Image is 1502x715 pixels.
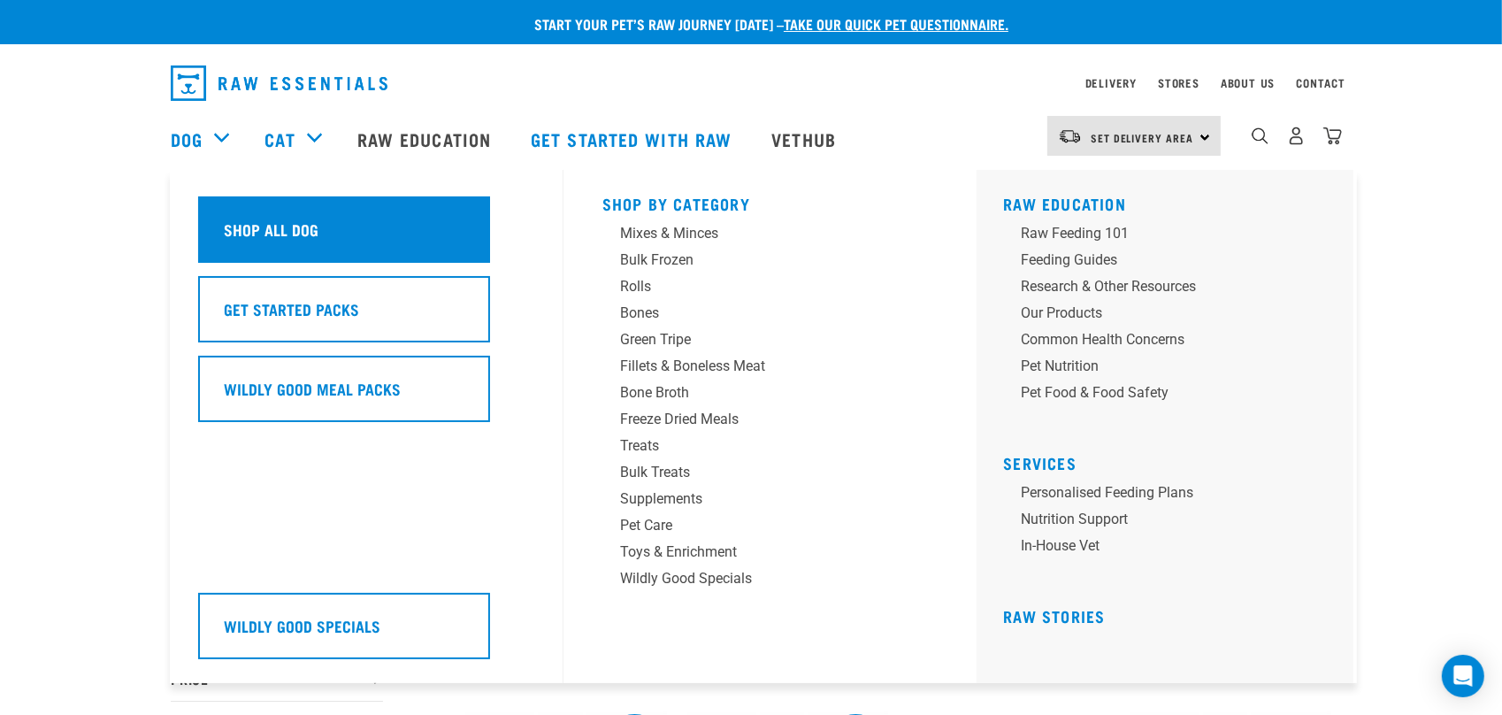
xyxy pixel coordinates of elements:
[198,196,534,276] a: Shop All Dog
[513,104,754,174] a: Get started with Raw
[1442,655,1484,697] div: Open Intercom Messenger
[620,462,896,483] div: Bulk Treats
[602,303,939,329] a: Bones
[1003,223,1339,250] a: Raw Feeding 101
[1003,356,1339,382] a: Pet Nutrition
[1003,199,1126,208] a: Raw Education
[602,435,939,462] a: Treats
[224,218,318,241] h5: Shop All Dog
[602,409,939,435] a: Freeze Dried Meals
[620,276,896,297] div: Rolls
[1058,128,1082,144] img: van-moving.png
[1021,356,1297,377] div: Pet Nutrition
[1287,127,1306,145] img: user.png
[620,488,896,510] div: Supplements
[620,382,896,404] div: Bone Broth
[1003,454,1339,468] h5: Services
[1003,276,1339,303] a: Research & Other Resources
[1003,250,1339,276] a: Feeding Guides
[1021,382,1297,404] div: Pet Food & Food Safety
[1091,135,1193,141] span: Set Delivery Area
[1003,303,1339,329] a: Our Products
[198,276,534,356] a: Get Started Packs
[1323,127,1342,145] img: home-icon@2x.png
[620,515,896,536] div: Pet Care
[620,303,896,324] div: Bones
[1221,80,1275,86] a: About Us
[620,542,896,563] div: Toys & Enrichment
[620,568,896,589] div: Wildly Good Specials
[264,126,295,152] a: Cat
[171,126,203,152] a: Dog
[224,297,359,320] h5: Get Started Packs
[784,19,1008,27] a: take our quick pet questionnaire.
[602,568,939,595] a: Wildly Good Specials
[1003,482,1339,509] a: Personalised Feeding Plans
[1158,80,1199,86] a: Stores
[754,104,858,174] a: Vethub
[602,276,939,303] a: Rolls
[620,435,896,457] div: Treats
[1003,611,1105,620] a: Raw Stories
[602,462,939,488] a: Bulk Treats
[157,58,1345,108] nav: dropdown navigation
[171,65,387,101] img: Raw Essentials Logo
[1003,535,1339,562] a: In-house vet
[620,250,896,271] div: Bulk Frozen
[1021,303,1297,324] div: Our Products
[224,377,401,400] h5: Wildly Good Meal Packs
[620,329,896,350] div: Green Tripe
[602,356,939,382] a: Fillets & Boneless Meat
[198,356,534,435] a: Wildly Good Meal Packs
[620,409,896,430] div: Freeze Dried Meals
[620,356,896,377] div: Fillets & Boneless Meat
[602,250,939,276] a: Bulk Frozen
[1085,80,1137,86] a: Delivery
[1021,329,1297,350] div: Common Health Concerns
[602,382,939,409] a: Bone Broth
[602,542,939,568] a: Toys & Enrichment
[1021,250,1297,271] div: Feeding Guides
[602,223,939,250] a: Mixes & Minces
[340,104,513,174] a: Raw Education
[620,223,896,244] div: Mixes & Minces
[602,195,939,209] h5: Shop By Category
[602,488,939,515] a: Supplements
[1021,223,1297,244] div: Raw Feeding 101
[1003,509,1339,535] a: Nutrition Support
[602,515,939,542] a: Pet Care
[602,329,939,356] a: Green Tripe
[224,614,380,637] h5: Wildly Good Specials
[1003,329,1339,356] a: Common Health Concerns
[1252,127,1268,144] img: home-icon-1@2x.png
[198,593,534,673] a: Wildly Good Specials
[1003,382,1339,409] a: Pet Food & Food Safety
[1296,80,1345,86] a: Contact
[1021,276,1297,297] div: Research & Other Resources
